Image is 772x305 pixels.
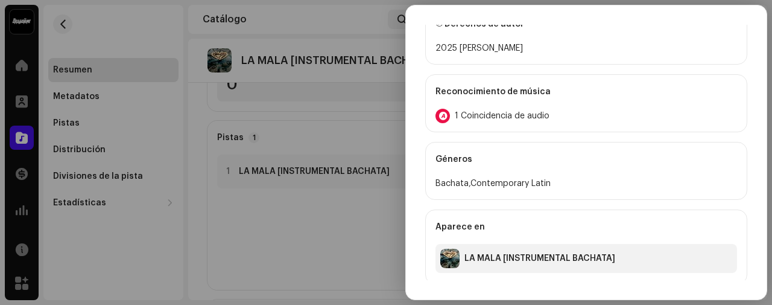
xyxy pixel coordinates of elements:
div: Géneros [435,143,737,176]
img: 1cf6cf77-5973-4566-a653-f1e3ee81bafa [440,249,460,268]
div: 2025 [PERSON_NAME] [435,41,737,56]
div: Bachata,Contemporary Latin [435,176,737,191]
span: 1 Coincidencia de audio [455,111,549,121]
div: LA MALA [INSTRUMENTAL BACHATA] [464,254,615,263]
div: Reconocimiento de música [435,75,737,109]
div: Aparece en [435,210,737,244]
